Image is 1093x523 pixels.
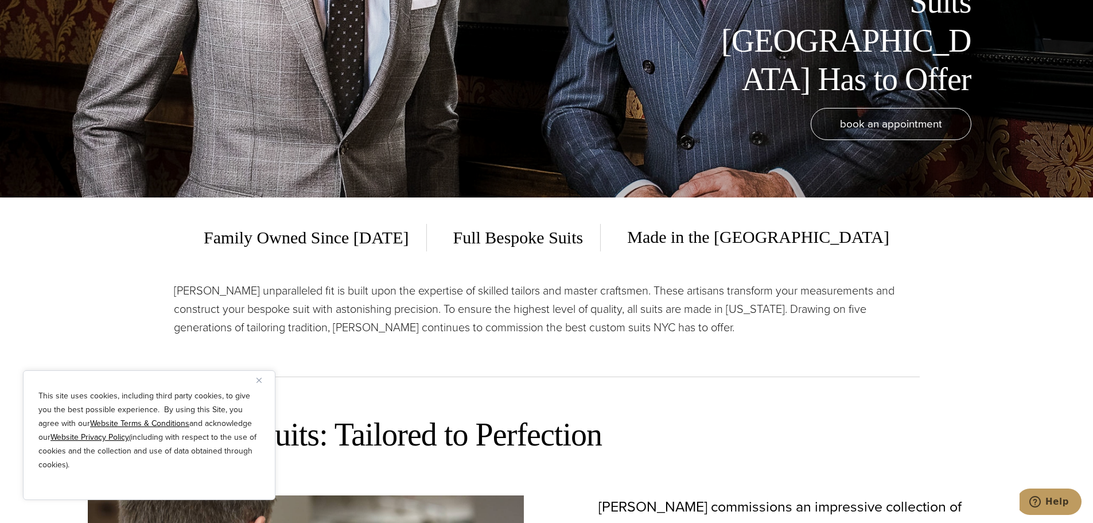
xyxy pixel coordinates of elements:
button: Close [256,373,270,387]
a: Website Terms & Conditions [90,417,189,429]
iframe: Opens a widget where you can chat to one of our agents [1020,489,1082,517]
span: Full Bespoke Suits [436,224,601,251]
h2: Our Bespoke Suits: Tailored to Perfection [88,414,1006,455]
span: Family Owned Since [DATE] [204,224,426,251]
span: Made in the [GEOGRAPHIC_DATA] [610,223,889,251]
a: Website Privacy Policy [50,431,129,443]
span: book an appointment [840,115,942,132]
p: This site uses cookies, including third party cookies, to give you the best possible experience. ... [38,389,260,472]
p: [PERSON_NAME] unparalleled fit is built upon the expertise of skilled tailors and master craftsme... [174,281,920,336]
a: book an appointment [811,108,971,140]
img: Close [256,378,262,383]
